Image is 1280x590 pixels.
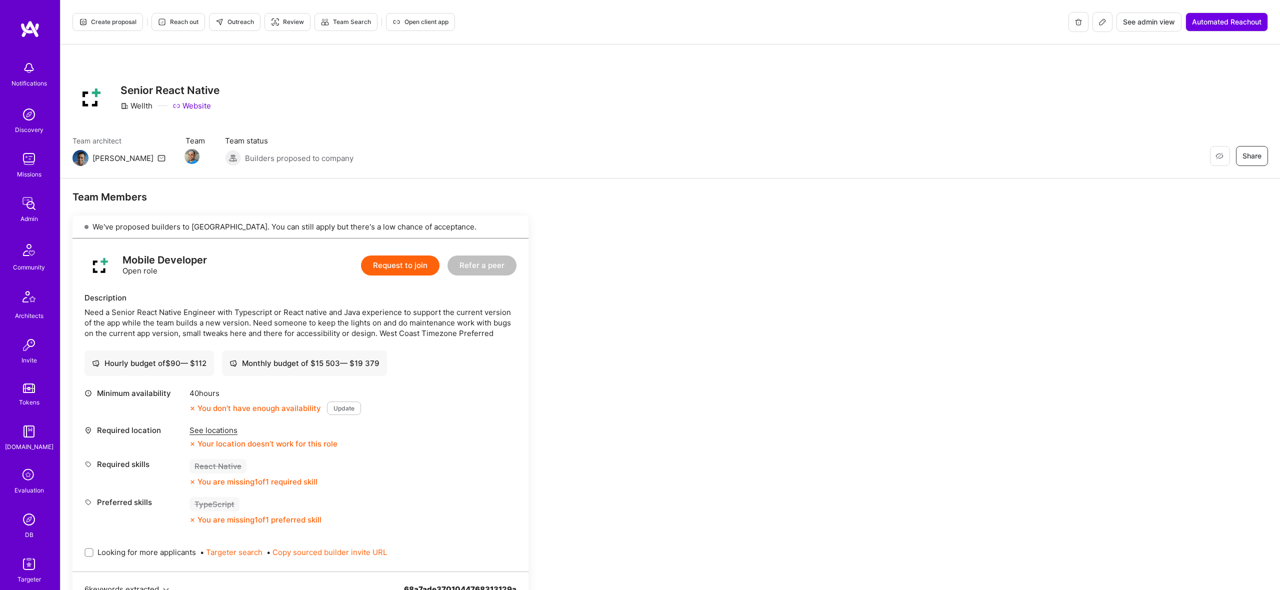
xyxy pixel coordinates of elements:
[272,547,387,557] button: Copy sourced builder invite URL
[92,358,206,368] div: Hourly budget of $ 90 — $ 112
[19,149,39,169] img: teamwork
[447,255,516,275] button: Refer a peer
[21,355,37,365] div: Invite
[25,529,33,540] div: DB
[19,397,39,407] div: Tokens
[120,84,219,96] h3: Senior React Native
[84,425,184,435] div: Required location
[1116,12,1181,31] button: See admin view
[17,238,41,262] img: Community
[189,441,195,447] i: icon CloseOrange
[72,215,528,238] div: We've proposed builders to [GEOGRAPHIC_DATA]. You can still apply but there's a low chance of acc...
[189,459,246,473] div: React Native
[197,514,321,525] div: You are missing 1 of 1 preferred skill
[19,335,39,355] img: Invite
[13,262,45,272] div: Community
[19,466,38,485] i: icon SelectionTeam
[14,485,44,495] div: Evaluation
[19,193,39,213] img: admin teamwork
[84,389,92,397] i: icon Clock
[271,18,279,26] i: icon Targeter
[23,383,35,393] img: tokens
[20,213,38,224] div: Admin
[84,388,184,398] div: Minimum availability
[151,13,205,31] button: Reach out
[264,13,310,31] button: Review
[1215,152,1223,160] i: icon EyeClosed
[189,438,337,449] div: Your location doesn’t work for this role
[5,441,53,452] div: [DOMAIN_NAME]
[84,497,184,507] div: Preferred skills
[321,17,371,26] span: Team Search
[84,460,92,468] i: icon Tag
[72,79,108,115] img: Company Logo
[1236,146,1268,166] button: Share
[120,100,152,111] div: Wellth
[19,554,39,574] img: Skill Targeter
[189,517,195,523] i: icon CloseOrange
[19,421,39,441] img: guide book
[184,149,199,164] img: Team Member Avatar
[92,359,99,367] i: icon Cash
[17,286,41,310] img: Architects
[122,255,207,265] div: Mobile Developer
[120,102,128,110] i: icon CompanyGray
[11,78,47,88] div: Notifications
[327,401,361,415] button: Update
[209,13,260,31] button: Outreach
[197,476,317,487] div: You are missing 1 of 1 required skill
[189,497,239,511] div: TypeScript
[84,292,516,303] div: Description
[206,547,262,557] button: Targeter search
[1123,17,1175,27] span: See admin view
[266,547,387,557] span: •
[1192,17,1261,27] span: Automated Reachout
[20,20,40,38] img: logo
[15,310,43,321] div: Architects
[72,190,528,203] div: Team Members
[79,17,136,26] span: Create proposal
[84,307,516,338] div: Need a Senior React Native Engineer with Typescript or React native and Java experience to suppor...
[92,153,153,163] div: [PERSON_NAME]
[1185,12,1268,31] button: Automated Reachout
[122,255,207,276] div: Open role
[1242,151,1261,161] span: Share
[84,498,92,506] i: icon Tag
[19,509,39,529] img: Admin Search
[72,13,143,31] button: Create proposal
[392,17,448,26] span: Open client app
[72,150,88,166] img: Team Architect
[225,150,241,166] img: Builders proposed to company
[229,359,237,367] i: icon Cash
[225,135,353,146] span: Team status
[189,479,195,485] i: icon CloseOrange
[84,459,184,469] div: Required skills
[245,153,353,163] span: Builders proposed to company
[229,358,379,368] div: Monthly budget of $ 15 503 — $ 19 379
[172,100,211,111] a: Website
[361,255,439,275] button: Request to join
[19,104,39,124] img: discovery
[84,250,114,280] img: logo
[17,574,41,584] div: Targeter
[157,154,165,162] i: icon Mail
[271,17,304,26] span: Review
[189,403,321,413] div: You don’t have enough availability
[79,18,87,26] i: icon Proposal
[185,135,205,146] span: Team
[19,58,39,78] img: bell
[189,425,337,435] div: See locations
[17,169,41,179] div: Missions
[200,547,262,557] span: •
[84,426,92,434] i: icon Location
[215,17,254,26] span: Outreach
[386,13,455,31] button: Open client app
[314,13,377,31] button: Team Search
[185,148,198,165] a: Team Member Avatar
[189,388,361,398] div: 40 hours
[72,135,165,146] span: Team architect
[15,124,43,135] div: Discovery
[158,17,198,26] span: Reach out
[97,547,196,557] span: Looking for more applicants
[189,405,195,411] i: icon CloseOrange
